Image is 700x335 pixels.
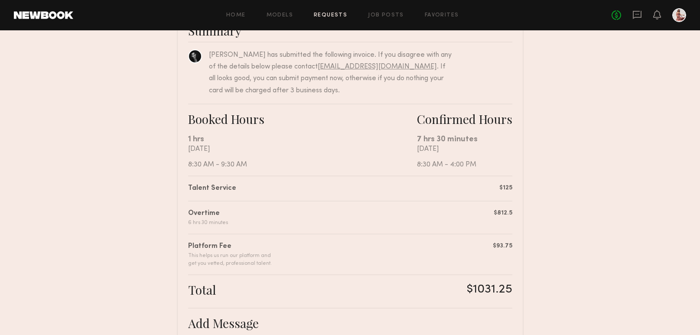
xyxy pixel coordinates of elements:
[467,282,512,297] div: $1031.25
[188,315,512,331] div: Add Message
[188,23,512,38] div: Summary
[425,13,459,18] a: Favorites
[318,63,437,70] a: [EMAIL_ADDRESS][DOMAIN_NAME]
[499,183,512,192] div: $125
[188,111,417,127] div: Booked Hours
[188,133,417,145] div: 1 hrs
[417,111,512,127] div: Confirmed Hours
[417,145,512,169] div: [DATE] 8:30 AM - 4:00 PM
[226,13,246,18] a: Home
[494,208,512,218] div: $812.5
[314,13,347,18] a: Requests
[267,13,293,18] a: Models
[493,241,512,250] div: $93.75
[188,208,228,219] div: Overtime
[188,252,272,267] div: This helps us run our platform and get you vetted, professional talent.
[188,145,417,169] div: [DATE] 8:30 AM - 9:30 AM
[417,133,512,145] div: 7 hrs 30 minutes
[209,49,452,97] div: [PERSON_NAME] has submitted the following invoice. If you disagree with any of the details below ...
[188,241,272,252] div: Platform Fee
[368,13,404,18] a: Job Posts
[188,219,228,227] div: 6 hrs 30 minutes
[188,282,216,297] div: Total
[188,183,236,194] div: Talent Service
